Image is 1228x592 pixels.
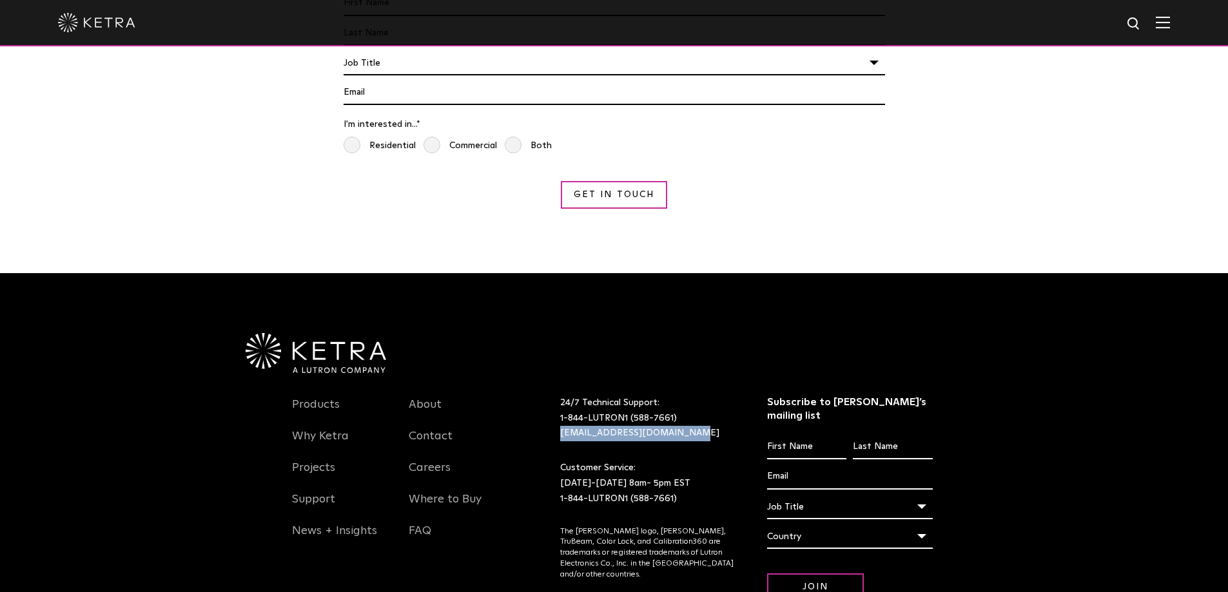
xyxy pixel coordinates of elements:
[292,429,349,459] a: Why Ketra
[292,397,340,427] a: Products
[767,464,933,489] input: Email
[58,13,135,32] img: ketra-logo-2019-white
[344,51,885,75] div: Job Title
[409,461,451,490] a: Careers
[246,333,386,373] img: Ketra-aLutronCo_White_RGB
[344,120,416,129] span: I'm interested in...
[560,461,735,506] p: Customer Service: [DATE]-[DATE] 8am- 5pm EST
[1126,16,1142,32] img: search icon
[409,492,482,522] a: Where to Buy
[344,81,885,105] input: Email
[767,524,933,549] div: Country
[560,396,735,441] p: 24/7 Technical Support:
[560,526,735,580] p: The [PERSON_NAME] logo, [PERSON_NAME], TruBeam, Color Lock, and Calibration360 are trademarks or ...
[767,396,933,423] h3: Subscribe to [PERSON_NAME]’s mailing list
[505,137,552,155] span: Both
[561,181,667,209] input: Get in Touch
[409,524,431,553] a: FAQ
[409,429,453,459] a: Contact
[560,414,677,423] a: 1-844-LUTRON1 (588-7661)
[767,495,933,519] div: Job Title
[292,461,335,490] a: Projects
[292,396,390,553] div: Navigation Menu
[409,396,507,553] div: Navigation Menu
[1156,16,1170,28] img: Hamburger%20Nav.svg
[292,492,335,522] a: Support
[292,524,377,553] a: News + Insights
[424,137,497,155] span: Commercial
[853,435,932,459] input: Last Name
[767,435,846,459] input: First Name
[409,397,442,427] a: About
[344,137,416,155] span: Residential
[560,428,719,437] a: [EMAIL_ADDRESS][DOMAIN_NAME]
[560,494,677,503] a: 1-844-LUTRON1 (588-7661)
